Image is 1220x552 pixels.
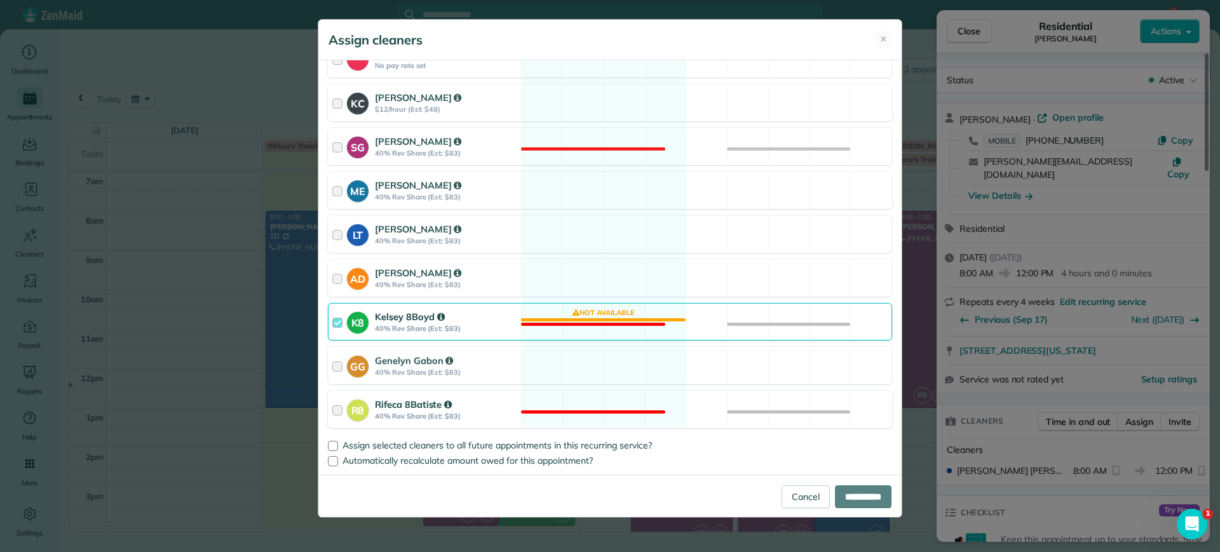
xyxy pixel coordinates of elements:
[1203,509,1213,519] span: 1
[880,33,887,46] span: ✕
[375,192,517,201] strong: 40% Rev Share (Est: $83)
[375,236,517,245] strong: 40% Rev Share (Est: $83)
[347,356,369,374] strong: GG
[375,398,452,410] strong: Rifeca 8Batiste
[375,412,517,421] strong: 40% Rev Share (Est: $83)
[375,179,461,191] strong: [PERSON_NAME]
[347,224,369,243] strong: LT
[342,455,593,466] span: Automatically recalculate amount owed for this appointment?
[347,180,369,199] strong: ME
[375,223,461,235] strong: [PERSON_NAME]
[375,149,517,158] strong: 40% Rev Share (Est: $83)
[347,137,369,155] strong: SG
[375,354,453,367] strong: Genelyn Gabon
[1177,509,1207,539] iframe: Intercom live chat
[375,280,517,289] strong: 40% Rev Share (Est: $83)
[329,31,423,49] h5: Assign cleaners
[782,485,830,508] a: Cancel
[342,440,652,451] span: Assign selected cleaners to all future appointments in this recurring service?
[375,311,444,323] strong: Kelsey 8Boyd
[375,61,517,70] strong: No pay rate set
[347,400,369,418] strong: R8
[375,324,517,333] strong: 40% Rev Share (Est: $83)
[347,268,369,286] strong: AD
[375,267,461,279] strong: [PERSON_NAME]
[375,105,517,114] strong: $12/hour (Est: $48)
[347,93,369,111] strong: KC
[375,91,461,104] strong: [PERSON_NAME]
[347,312,369,330] strong: K8
[375,368,517,377] strong: 40% Rev Share (Est: $83)
[375,135,461,147] strong: [PERSON_NAME]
